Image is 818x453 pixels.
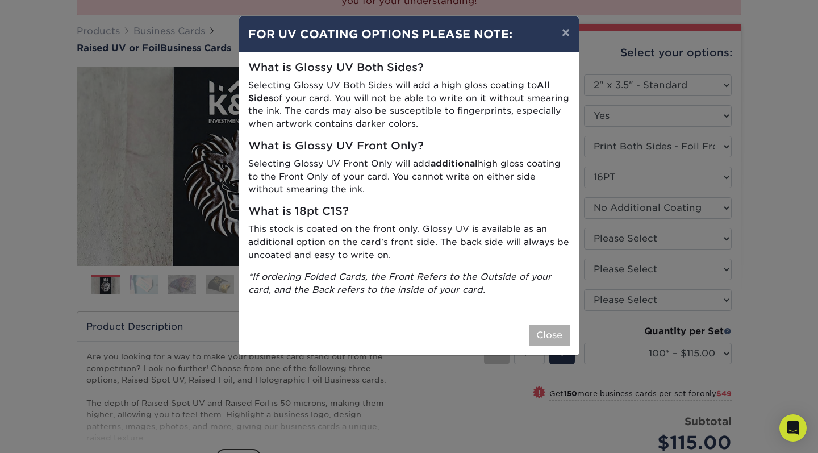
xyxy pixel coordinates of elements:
[779,414,807,442] div: Open Intercom Messenger
[248,140,570,153] h5: What is Glossy UV Front Only?
[248,79,570,131] p: Selecting Glossy UV Both Sides will add a high gloss coating to of your card. You will not be abl...
[248,205,570,218] h5: What is 18pt C1S?
[431,158,478,169] strong: additional
[248,26,570,43] h4: FOR UV COATING OPTIONS PLEASE NOTE:
[553,16,579,48] button: ×
[248,80,550,103] strong: All Sides
[248,157,570,196] p: Selecting Glossy UV Front Only will add high gloss coating to the Front Only of your card. You ca...
[529,325,570,346] button: Close
[248,223,570,261] p: This stock is coated on the front only. Glossy UV is available as an additional option on the car...
[248,271,552,295] i: *If ordering Folded Cards, the Front Refers to the Outside of your card, and the Back refers to t...
[248,61,570,74] h5: What is Glossy UV Both Sides?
